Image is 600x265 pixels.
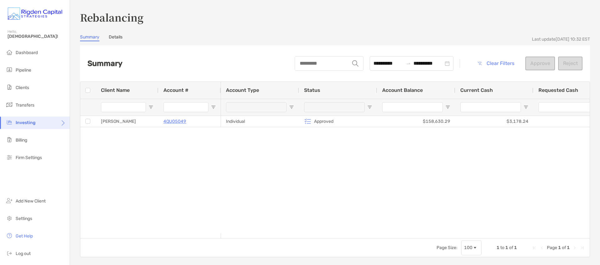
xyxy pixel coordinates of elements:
[16,198,46,204] span: Add New Client
[523,105,528,110] button: Open Filter Menu
[580,245,585,250] div: Last Page
[514,245,517,250] span: 1
[96,116,158,127] div: [PERSON_NAME]
[455,116,533,127] div: $3,178.24
[497,245,499,250] span: 1
[6,249,13,257] img: logout icon
[532,37,590,42] div: Last update [DATE] 10:32 EST
[500,245,504,250] span: to
[304,117,312,125] img: icon status
[472,57,519,70] button: Clear Filters
[477,62,482,65] img: button icon
[558,245,561,250] span: 1
[505,245,508,250] span: 1
[16,137,27,143] span: Billing
[163,102,208,112] input: Account # Filter Input
[7,34,66,39] span: [DEMOGRAPHIC_DATA]!
[377,116,455,127] div: $158,630.29
[6,214,13,222] img: settings icon
[461,240,482,255] div: Page Size
[567,245,570,250] span: 1
[163,87,188,93] span: Account #
[221,116,299,127] div: Individual
[16,67,31,73] span: Pipeline
[289,105,294,110] button: Open Filter Menu
[445,105,450,110] button: Open Filter Menu
[16,155,42,160] span: Firm Settings
[87,59,122,68] h2: Summary
[7,2,62,25] img: Zoe Logo
[211,105,216,110] button: Open Filter Menu
[101,102,146,112] input: Client Name Filter Input
[382,102,443,112] input: Account Balance Filter Input
[148,105,153,110] button: Open Filter Menu
[539,245,544,250] div: Previous Page
[406,61,411,66] span: swap-right
[547,245,557,250] span: Page
[16,251,31,256] span: Log out
[6,118,13,126] img: investing icon
[304,87,320,93] span: Status
[460,102,521,112] input: Current Cash Filter Input
[80,10,590,24] h3: Rebalancing
[6,66,13,73] img: pipeline icon
[382,87,423,93] span: Account Balance
[406,61,411,66] span: to
[367,105,372,110] button: Open Filter Menu
[6,101,13,108] img: transfers icon
[572,245,577,250] div: Next Page
[509,245,513,250] span: of
[6,153,13,161] img: firm-settings icon
[16,102,34,108] span: Transfers
[6,197,13,204] img: add_new_client icon
[464,245,472,250] div: 100
[101,87,130,93] span: Client Name
[437,245,457,250] div: Page Size:
[6,48,13,56] img: dashboard icon
[80,34,99,41] a: Summary
[562,245,566,250] span: of
[6,136,13,143] img: billing icon
[532,245,537,250] div: First Page
[352,60,358,67] img: input icon
[109,34,122,41] a: Details
[538,102,599,112] input: Requested Cash Filter Input
[226,87,259,93] span: Account Type
[16,233,33,239] span: Get Help
[163,117,186,125] a: 4QU05049
[16,50,38,55] span: Dashboard
[538,87,578,93] span: Requested Cash
[16,216,32,221] span: Settings
[460,87,493,93] span: Current Cash
[6,83,13,91] img: clients icon
[16,85,29,90] span: Clients
[6,232,13,239] img: get-help icon
[314,117,333,125] p: Approved
[16,120,36,125] span: Investing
